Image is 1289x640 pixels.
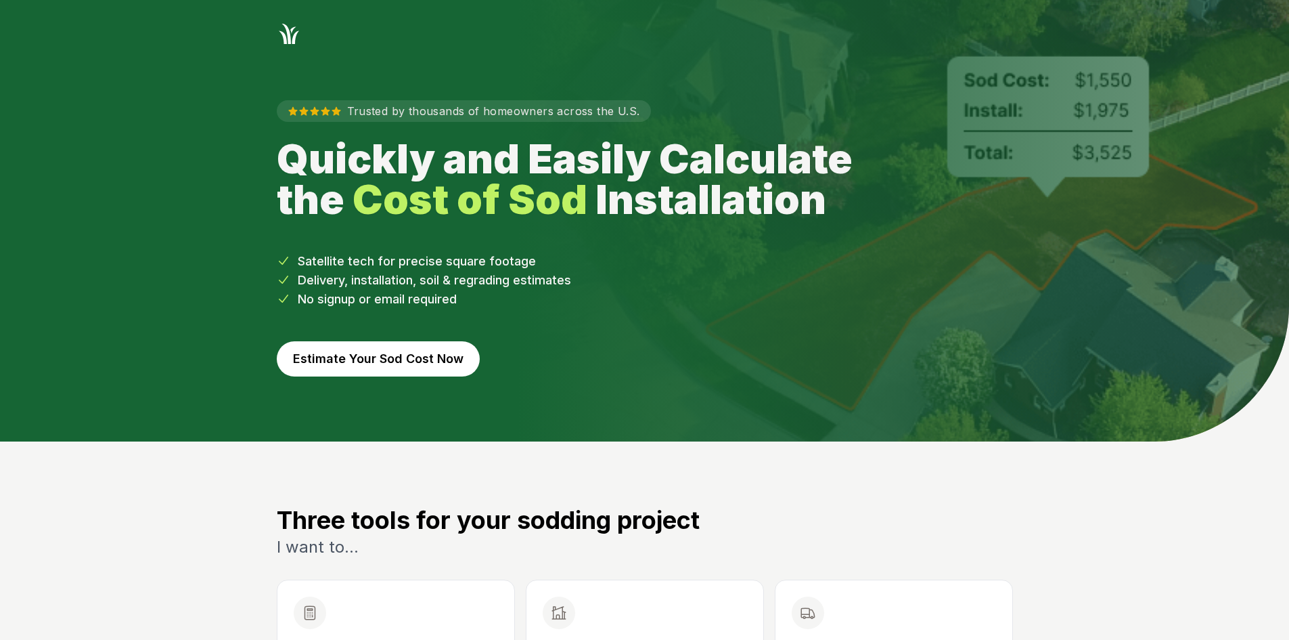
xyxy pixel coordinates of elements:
[277,100,651,122] p: Trusted by thousands of homeowners across the U.S.
[277,138,883,219] h1: Quickly and Easily Calculate the Installation
[277,507,1013,534] h3: Three tools for your sodding project
[277,271,1013,290] li: Delivery, installation, soil & regrading
[277,290,1013,309] li: No signup or email required
[277,341,480,377] button: Estimate Your Sod Cost Now
[353,175,587,223] strong: Cost of Sod
[513,273,571,287] span: estimates
[277,252,1013,271] li: Satellite tech for precise square footage
[277,536,1013,558] p: I want to...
